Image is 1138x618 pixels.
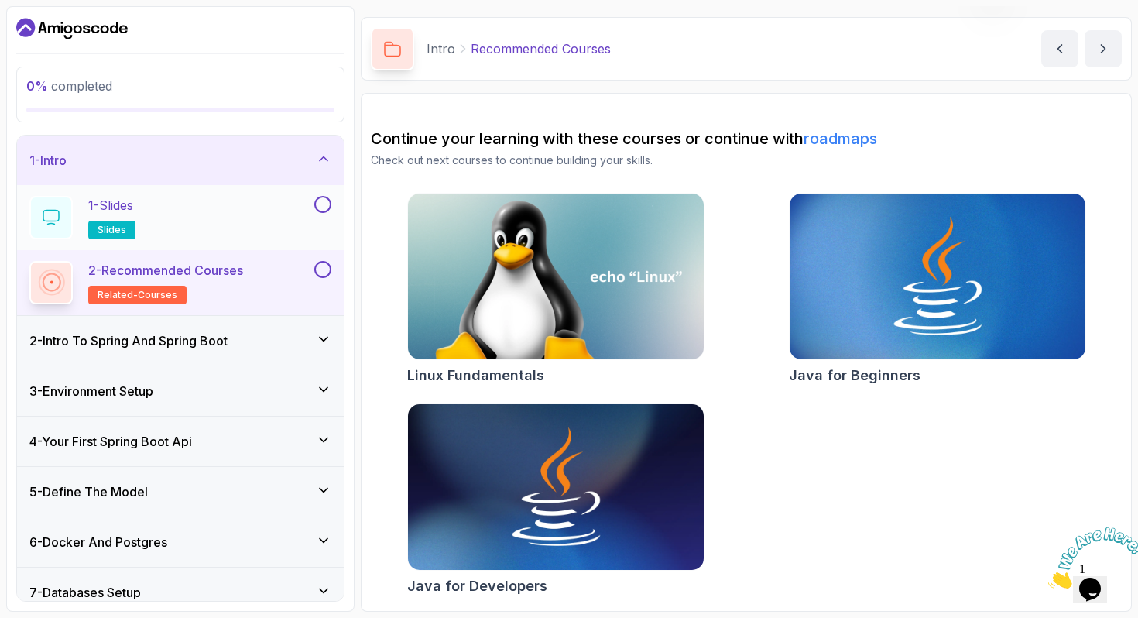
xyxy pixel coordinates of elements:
[427,39,455,58] p: Intro
[98,289,177,301] span: related-courses
[789,193,1086,386] a: Java for Beginners cardJava for Beginners
[407,403,704,597] a: Java for Developers cardJava for Developers
[790,194,1085,359] img: Java for Beginners card
[29,196,331,239] button: 1-Slidesslides
[6,6,102,67] img: Chat attention grabber
[1041,30,1078,67] button: previous content
[16,16,128,41] a: Dashboard
[371,128,1122,149] h2: Continue your learning with these courses or continue with
[29,432,192,451] h3: 4 - Your First Spring Boot Api
[17,467,344,517] button: 5-Define The Model
[471,39,611,58] p: Recommended Courses
[26,78,112,94] span: completed
[789,365,920,386] h2: Java for Beginners
[407,575,547,597] h2: Java for Developers
[407,365,544,386] h2: Linux Fundamentals
[88,196,133,215] p: 1 - Slides
[17,136,344,185] button: 1-Intro
[371,153,1122,168] p: Check out next courses to continue building your skills.
[29,261,331,304] button: 2-Recommended Coursesrelated-courses
[17,316,344,366] button: 2-Intro To Spring And Spring Boot
[26,78,48,94] span: 0 %
[408,194,704,359] img: Linux Fundamentals card
[29,382,153,400] h3: 3 - Environment Setup
[17,568,344,617] button: 7-Databases Setup
[1085,30,1122,67] button: next content
[98,224,126,236] span: slides
[408,404,704,570] img: Java for Developers card
[88,261,243,280] p: 2 - Recommended Courses
[17,366,344,416] button: 3-Environment Setup
[29,482,148,501] h3: 5 - Define The Model
[29,583,141,602] h3: 7 - Databases Setup
[29,331,228,350] h3: 2 - Intro To Spring And Spring Boot
[804,129,877,148] a: roadmaps
[1042,521,1138,595] iframe: chat widget
[6,6,12,19] span: 1
[17,417,344,466] button: 4-Your First Spring Boot Api
[29,151,67,170] h3: 1 - Intro
[17,517,344,567] button: 6-Docker And Postgres
[407,193,704,386] a: Linux Fundamentals cardLinux Fundamentals
[29,533,167,551] h3: 6 - Docker And Postgres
